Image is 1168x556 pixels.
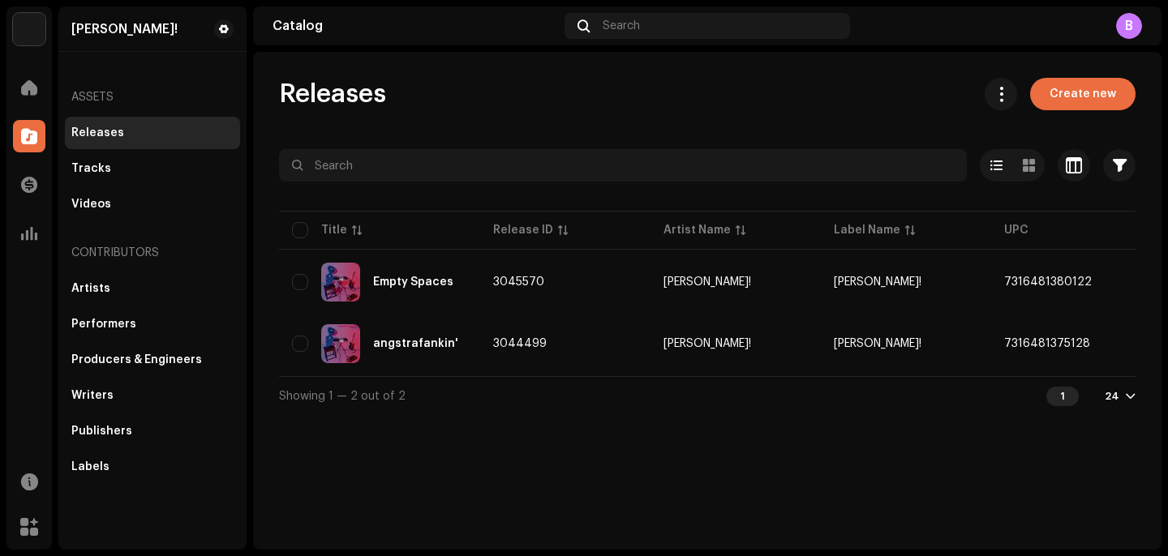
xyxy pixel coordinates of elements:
[493,222,553,238] div: Release ID
[13,13,45,45] img: 4d355f5d-9311-46a2-b30d-525bdb8252bf
[65,451,240,483] re-m-nav-item: Labels
[663,276,751,288] div: [PERSON_NAME]!
[65,233,240,272] re-a-nav-header: Contributors
[834,338,921,349] span: Fank!
[1050,78,1116,110] span: Create new
[663,338,808,349] span: Fank!
[71,162,111,175] div: Tracks
[65,188,240,220] re-m-nav-item: Videos
[1046,387,1079,406] div: 1
[71,282,110,295] div: Artists
[279,149,967,182] input: Search
[321,263,360,302] img: 8e80f17e-72e3-414c-a8ec-7e0ca6d767dd
[493,338,547,349] span: 3044499
[1116,13,1142,39] div: B
[71,460,109,473] div: Labels
[65,152,240,185] re-m-nav-item: Tracks
[71,389,114,402] div: Writers
[65,344,240,376] re-m-nav-item: Producers & Engineers
[321,324,360,363] img: 1ff1b90c-1c7e-461d-919b-3145c394b573
[71,198,111,211] div: Videos
[71,353,202,366] div: Producers & Engineers
[373,338,458,349] div: angstrafankin'
[279,391,406,402] span: Showing 1 — 2 out of 2
[65,379,240,412] re-m-nav-item: Writers
[493,276,544,288] span: 3045570
[373,276,453,288] div: Empty Spaces
[1004,276,1092,288] span: 7316481380122
[1004,338,1090,349] span: 7316481375128
[65,272,240,305] re-m-nav-item: Artists
[834,222,900,238] div: Label Name
[71,318,136,331] div: Performers
[71,425,132,438] div: Publishers
[65,308,240,340] re-m-nav-item: Performers
[65,117,240,149] re-m-nav-item: Releases
[663,276,808,288] span: Fank!
[71,23,178,36] div: Fank!
[65,415,240,447] re-m-nav-item: Publishers
[321,222,347,238] div: Title
[1105,390,1119,403] div: 24
[279,78,386,110] span: Releases
[273,19,558,32] div: Catalog
[663,338,751,349] div: [PERSON_NAME]!
[65,78,240,117] re-a-nav-header: Assets
[834,276,921,288] span: Fank!
[603,19,640,32] span: Search
[1030,78,1136,110] button: Create new
[71,126,124,139] div: Releases
[663,222,731,238] div: Artist Name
